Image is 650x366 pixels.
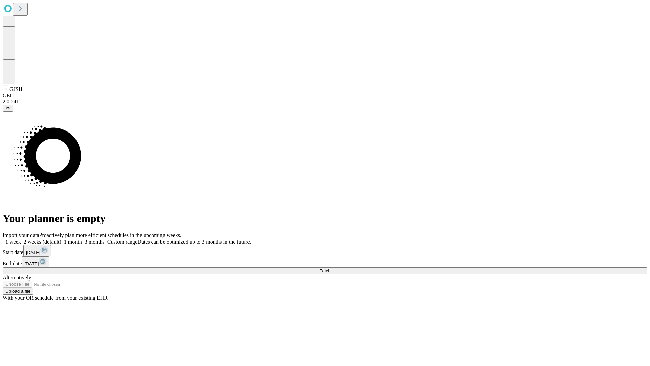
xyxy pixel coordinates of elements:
div: End date [3,256,647,267]
span: [DATE] [24,261,39,266]
button: Fetch [3,267,647,274]
h1: Your planner is empty [3,212,647,225]
span: 2 weeks (default) [24,239,61,245]
div: 2.0.241 [3,99,647,105]
button: Upload a file [3,288,33,295]
span: Fetch [319,268,330,273]
span: 1 month [64,239,82,245]
button: [DATE] [23,245,51,256]
span: @ [5,106,10,111]
div: GEI [3,93,647,99]
span: 3 months [85,239,105,245]
span: GJSH [9,86,22,92]
span: [DATE] [26,250,40,255]
span: Alternatively [3,274,31,280]
button: @ [3,105,13,112]
span: With your OR schedule from your existing EHR [3,295,108,301]
span: Dates can be optimized up to 3 months in the future. [137,239,251,245]
div: Start date [3,245,647,256]
span: 1 week [5,239,21,245]
span: Import your data [3,232,39,238]
span: Proactively plan more efficient schedules in the upcoming weeks. [39,232,181,238]
span: Custom range [107,239,137,245]
button: [DATE] [22,256,49,267]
